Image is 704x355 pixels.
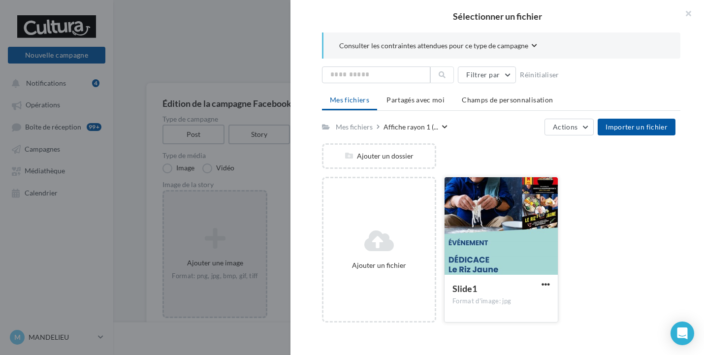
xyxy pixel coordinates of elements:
span: Affiche rayon 1 (... [384,122,438,132]
div: Ajouter un dossier [323,151,435,161]
div: Open Intercom Messenger [671,322,694,345]
button: Réinitialiser [516,69,563,81]
span: Partagés avec moi [386,96,445,104]
button: Consulter les contraintes attendues pour ce type de campagne [339,40,537,53]
button: Filtrer par [458,66,516,83]
div: Ajouter un fichier [327,260,431,270]
div: Mes fichiers [336,122,373,132]
button: Actions [544,119,594,135]
span: Consulter les contraintes attendues pour ce type de campagne [339,41,528,51]
div: Format d'image: jpg [452,297,550,306]
span: Champs de personnalisation [462,96,553,104]
span: Actions [553,123,577,131]
span: Slide1 [452,283,477,294]
span: Mes fichiers [330,96,369,104]
span: Importer un fichier [606,123,668,131]
button: Importer un fichier [598,119,675,135]
h2: Sélectionner un fichier [306,12,688,21]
